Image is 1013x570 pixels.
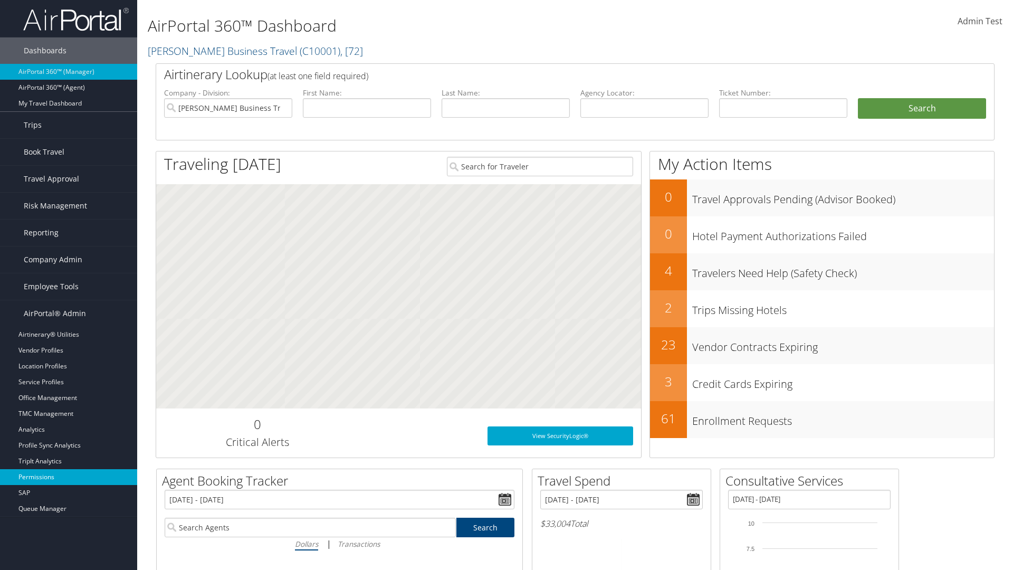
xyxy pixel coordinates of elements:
a: 3Credit Cards Expiring [650,364,994,401]
span: Trips [24,112,42,138]
h2: 61 [650,410,687,427]
a: [PERSON_NAME] Business Travel [148,44,363,58]
i: Dollars [295,539,318,549]
span: Risk Management [24,193,87,219]
span: $33,004 [540,518,570,529]
span: Dashboards [24,37,66,64]
h2: 23 [650,336,687,354]
span: Book Travel [24,139,64,165]
label: Ticket Number: [719,88,847,98]
input: Search Agents [165,518,456,537]
h3: Trips Missing Hotels [692,298,994,318]
input: Search for Traveler [447,157,633,176]
tspan: 7.5 [747,546,754,552]
label: Last Name: [442,88,570,98]
h2: 0 [164,415,350,433]
h3: Travel Approvals Pending (Advisor Booked) [692,187,994,207]
h2: Travel Spend [538,472,711,490]
h2: 0 [650,225,687,243]
h2: Consultative Services [725,472,899,490]
i: Transactions [338,539,380,549]
h1: AirPortal 360™ Dashboard [148,15,718,37]
label: First Name: [303,88,431,98]
a: 0Hotel Payment Authorizations Failed [650,216,994,253]
span: Reporting [24,220,59,246]
h2: 4 [650,262,687,280]
a: Admin Test [958,5,1002,38]
h3: Vendor Contracts Expiring [692,335,994,355]
a: Search [456,518,515,537]
h2: 2 [650,299,687,317]
button: Search [858,98,986,119]
span: AirPortal® Admin [24,300,86,327]
h2: 3 [650,373,687,391]
a: 0Travel Approvals Pending (Advisor Booked) [650,179,994,216]
a: 2Trips Missing Hotels [650,290,994,327]
span: Company Admin [24,246,82,273]
h6: Total [540,518,703,529]
label: Agency Locator: [580,88,709,98]
a: View SecurityLogic® [488,426,633,445]
a: 61Enrollment Requests [650,401,994,438]
h3: Travelers Need Help (Safety Check) [692,261,994,281]
h3: Critical Alerts [164,435,350,450]
span: Employee Tools [24,273,79,300]
img: airportal-logo.png [23,7,129,32]
h3: Enrollment Requests [692,408,994,429]
h2: Agent Booking Tracker [162,472,522,490]
a: 4Travelers Need Help (Safety Check) [650,253,994,290]
h1: My Action Items [650,153,994,175]
label: Company - Division: [164,88,292,98]
a: 23Vendor Contracts Expiring [650,327,994,364]
span: ( C10001 ) [300,44,340,58]
h3: Credit Cards Expiring [692,372,994,392]
h2: Airtinerary Lookup [164,65,916,83]
h2: 0 [650,188,687,206]
span: Admin Test [958,15,1002,27]
span: , [ 72 ] [340,44,363,58]
h1: Traveling [DATE] [164,153,281,175]
span: Travel Approval [24,166,79,192]
tspan: 10 [748,520,754,527]
div: | [165,537,514,550]
h3: Hotel Payment Authorizations Failed [692,224,994,244]
span: (at least one field required) [267,70,368,82]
